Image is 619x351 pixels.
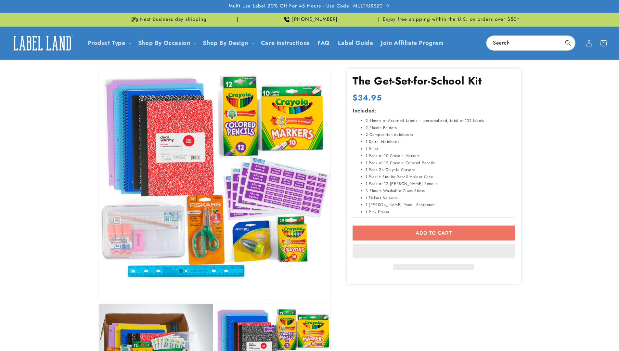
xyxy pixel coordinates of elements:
span: Next business day shipping [140,16,207,23]
span: Care instructions [261,39,310,47]
button: Search [561,36,575,50]
a: Join Affiliate Program [377,35,447,51]
span: Label Guide [338,39,373,47]
h1: The Get-Set-for-School Kit [353,74,515,88]
li: 1 Pack of 10 Crayola Markers [366,152,515,160]
summary: Shop By Design [199,35,257,51]
li: 1 [PERSON_NAME] Pencil Sharpener [366,201,515,209]
a: Label Guide [334,35,377,51]
a: Care instructions [257,35,314,51]
li: 1 Ruler [366,146,515,153]
a: Shop By Design [203,39,248,47]
a: FAQ [314,35,334,51]
a: Product Type [88,39,125,47]
span: Multi Use Label 20% Off For 48 Hours - Use Code: MULTIUSE20 [229,3,383,9]
div: Announcement [382,13,521,26]
div: Announcement [98,13,238,26]
li: 1 Plastic Sterlite Pencil Holder Case [366,174,515,181]
strong: Included: [353,107,377,114]
li: 1 Pink Eraser [366,209,515,216]
span: $34.95 [353,93,382,103]
span: [PHONE_NUMBER] [292,16,338,23]
span: Enjoy free shipping within the U.S. on orders over $50* [383,16,520,23]
div: Announcement [240,13,379,26]
li: 3 Elmers Washable Glues Sticks [366,188,515,195]
li: 3 Sheets of Assorted Labels – personalized, total of 102 labels [366,117,515,124]
li: 1 Spiral Notebook [366,138,515,146]
span: Join Affiliate Program [381,39,444,47]
li: 1 Pack of 12 [PERSON_NAME] Pencils [366,180,515,188]
summary: Shop By Occasion [134,35,199,51]
li: 1 Pack of 12 Crayola Colored Pencils [366,160,515,167]
li: 2 Plastic Folders [366,124,515,132]
li: 2 Composition notebooks [366,131,515,138]
summary: Product Type [84,35,134,51]
li: 1 Fiskars Scissors [366,195,515,202]
span: FAQ [317,39,330,47]
li: 1 Pack 24 Crayola Crayons [366,166,515,174]
span: Shop By Occasion [138,39,190,47]
a: Label Land [7,31,77,56]
img: Label Land [10,33,75,53]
